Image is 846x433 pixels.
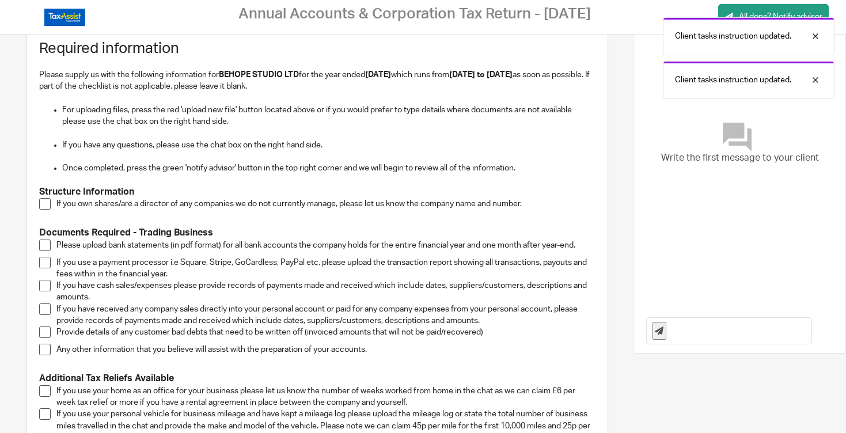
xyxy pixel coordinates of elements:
[661,151,819,165] span: Write the first message to your client
[62,104,595,128] p: For uploading files, press the red 'upload new file' button located above or if you would prefer ...
[56,303,595,327] p: If you have received any company sales directly into your personal account or paid for any compan...
[718,4,829,30] a: All done? Notify advisor
[219,71,299,79] strong: BEHOPE STUDIO LTD
[44,9,85,26] img: Logo_TaxAssistAccountants_FullColour_RGB.png
[39,187,134,196] strong: Structure Information
[675,74,791,86] p: Client tasks instruction updated.
[238,5,591,23] h2: Annual Accounts & Corporation Tax Return - [DATE]
[675,31,791,42] p: Client tasks instruction updated.
[39,69,595,93] p: Please supply us with the following information for for the year ended which runs from as soon as...
[39,40,595,58] h1: Required information
[56,280,595,303] p: If you have cash sales/expenses please provide records of payments made and received which includ...
[56,326,595,338] p: Provide details of any customer bad debts that need to be written off (invoiced amounts that will...
[56,257,595,280] p: If you use a payment processor i.e Square, Stripe, GoCardless, PayPal etc, please upload the tran...
[62,139,595,151] p: If you have any questions, please use the chat box on the right hand side.
[56,198,595,210] p: If you own shares/are a director of any companies we do not currently manage, please let us know ...
[365,71,391,79] strong: [DATE]
[56,385,595,409] p: If you use your home as an office for your business please let us know the number of weeks worked...
[56,344,595,355] p: Any other information that you believe will assist with the preparation of your accounts.
[39,374,174,383] strong: Additional Tax Reliefs Available
[39,228,213,237] strong: Documents Required - Trading Business
[62,162,595,174] p: Once completed, press the green 'notify advisor' button in the top right corner and we will begin...
[56,240,595,251] p: Please upload bank statements (in pdf format) for all bank accounts the company holds for the ent...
